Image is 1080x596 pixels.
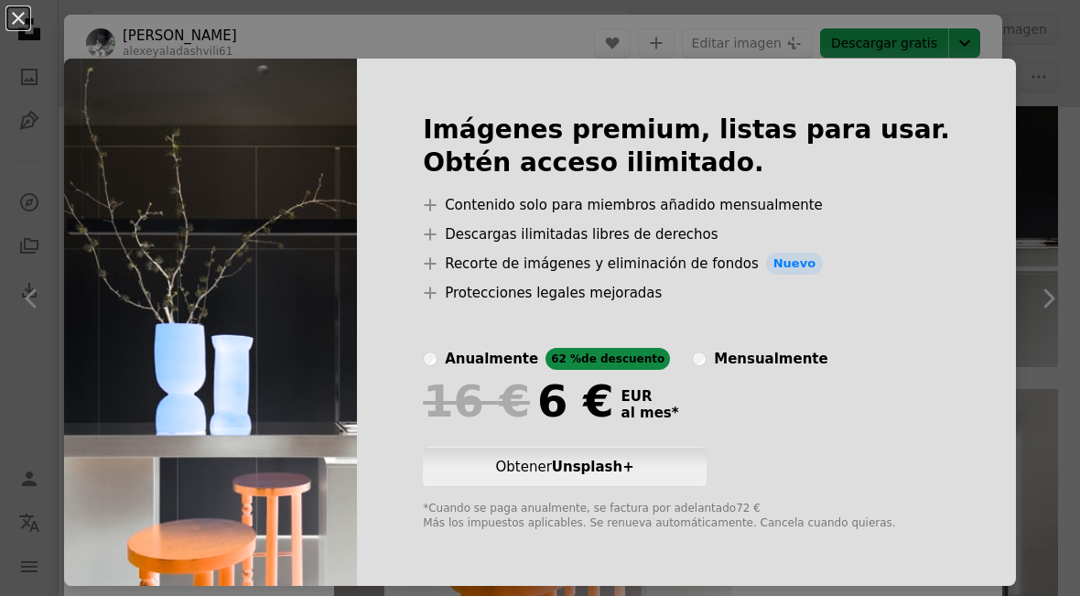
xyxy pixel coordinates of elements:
[423,223,950,245] li: Descargas ilimitadas libres de derechos
[714,348,827,370] div: mensualmente
[423,352,437,366] input: anualmente62 %de descuento
[423,114,950,179] h2: Imágenes premium, listas para usar. Obtén acceso ilimitado.
[423,194,950,216] li: Contenido solo para miembros añadido mensualmente
[621,388,679,405] span: EUR
[423,447,707,487] button: ObtenerUnsplash+
[621,405,679,421] span: al mes *
[766,253,823,275] span: Nuevo
[692,352,707,366] input: mensualmente
[445,348,538,370] div: anualmente
[545,348,670,370] div: 62 % de descuento
[423,502,950,531] div: *Cuando se paga anualmente, se factura por adelantado 72 € Más los impuestos aplicables. Se renue...
[423,377,613,425] div: 6 €
[552,459,634,475] strong: Unsplash+
[423,253,950,275] li: Recorte de imágenes y eliminación de fondos
[423,282,950,304] li: Protecciones legales mejoradas
[423,377,530,425] span: 16 €
[64,59,357,586] img: photo-1750764515096-bf71f5a82edd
